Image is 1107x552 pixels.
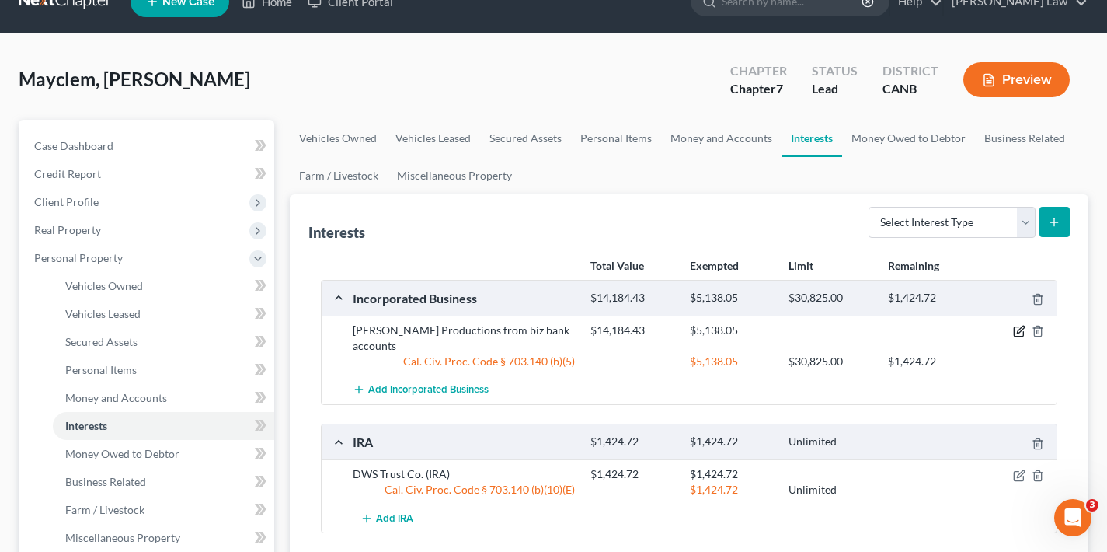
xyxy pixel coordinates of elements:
span: Business Related [65,475,146,488]
div: $14,184.43 [583,323,681,338]
a: Vehicles Leased [386,120,480,157]
div: Unlimited [781,482,879,498]
a: Money and Accounts [53,384,274,412]
div: Chapter [730,62,787,80]
div: CANB [882,80,938,98]
span: 7 [776,81,783,96]
div: $1,424.72 [682,466,781,482]
div: $5,138.05 [682,323,781,338]
a: Business Related [53,468,274,496]
div: IRA [345,434,583,450]
strong: Exempted [690,259,739,272]
a: Vehicles Owned [53,272,274,300]
div: Lead [812,80,858,98]
a: Vehicles Leased [53,300,274,328]
span: Personal Property [34,251,123,264]
button: Add IRA [353,504,421,533]
a: Personal Items [53,356,274,384]
div: $1,424.72 [682,482,781,498]
a: Interests [782,120,842,157]
div: $30,825.00 [781,291,879,306]
div: Cal. Civ. Proc. Code § 703.140 (b)(10)(E) [345,482,583,498]
a: Farm / Livestock [290,157,388,194]
div: [PERSON_NAME] Productions from biz bank accounts [345,323,583,354]
span: Mayclem, [PERSON_NAME] [19,68,250,90]
span: Secured Assets [65,335,138,348]
div: $1,424.72 [880,291,979,306]
a: Miscellaneous Property [53,524,274,552]
span: 3 [1086,499,1098,512]
div: Interests [308,223,365,242]
div: $30,825.00 [781,354,879,369]
span: Credit Report [34,167,101,180]
div: $1,424.72 [583,435,681,449]
span: Farm / Livestock [65,503,144,516]
a: Business Related [975,120,1074,157]
a: Interests [53,412,274,440]
div: $5,138.05 [682,291,781,306]
span: Money and Accounts [65,391,167,404]
div: Chapter [730,80,787,98]
span: Add Incorporated Business [368,384,489,397]
button: Add Incorporated Business [353,376,489,404]
div: Incorporated Business [345,290,583,306]
div: $1,424.72 [682,435,781,449]
div: Status [812,62,858,80]
button: Preview [963,62,1070,97]
strong: Remaining [888,259,939,272]
a: Personal Items [571,120,661,157]
a: Secured Assets [53,328,274,356]
strong: Limit [788,259,813,272]
div: $1,424.72 [583,466,681,482]
span: Case Dashboard [34,139,113,152]
a: Farm / Livestock [53,496,274,524]
div: $14,184.43 [583,291,681,306]
div: DWS Trust Co. (IRA) [345,466,583,482]
span: Interests [65,419,107,432]
a: Money and Accounts [661,120,782,157]
a: Miscellaneous Property [388,157,521,194]
a: Credit Report [22,160,274,188]
span: Add IRA [376,512,413,525]
span: Real Property [34,223,101,236]
div: $5,138.05 [682,354,781,369]
span: Vehicles Owned [65,279,143,292]
span: Client Profile [34,195,99,208]
a: Money Owed to Debtor [842,120,975,157]
iframe: Intercom live chat [1054,499,1091,536]
span: Money Owed to Debtor [65,447,179,460]
a: Case Dashboard [22,132,274,160]
strong: Total Value [590,259,644,272]
span: Personal Items [65,363,137,376]
span: Miscellaneous Property [65,531,180,544]
div: $1,424.72 [880,354,979,369]
a: Vehicles Owned [290,120,386,157]
a: Secured Assets [480,120,571,157]
span: Vehicles Leased [65,307,141,320]
div: Cal. Civ. Proc. Code § 703.140 (b)(5) [345,354,583,369]
div: Unlimited [781,435,879,449]
div: District [882,62,938,80]
a: Money Owed to Debtor [53,440,274,468]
